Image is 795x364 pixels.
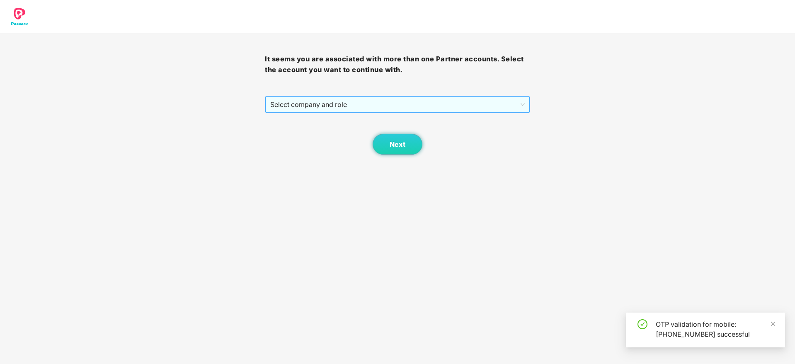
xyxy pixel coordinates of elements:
span: Next [390,141,405,148]
span: Select company and role [270,97,524,112]
button: Next [373,134,422,155]
span: close [770,321,776,327]
span: check-circle [637,319,647,329]
h3: It seems you are associated with more than one Partner accounts. Select the account you want to c... [265,54,530,75]
div: OTP validation for mobile: [PHONE_NUMBER] successful [656,319,775,339]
